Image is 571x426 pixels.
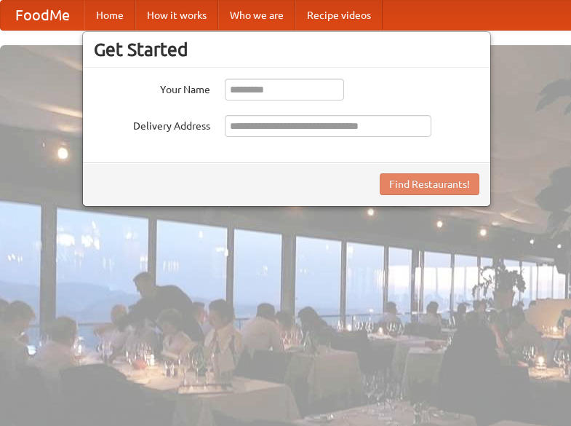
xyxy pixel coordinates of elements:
[380,173,479,195] button: Find Restaurants!
[1,1,84,30] a: FoodMe
[84,1,135,30] a: Home
[94,79,210,97] label: Your Name
[94,39,479,60] h3: Get Started
[218,1,295,30] a: Who we are
[94,115,210,133] label: Delivery Address
[295,1,383,30] a: Recipe videos
[135,1,218,30] a: How it works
